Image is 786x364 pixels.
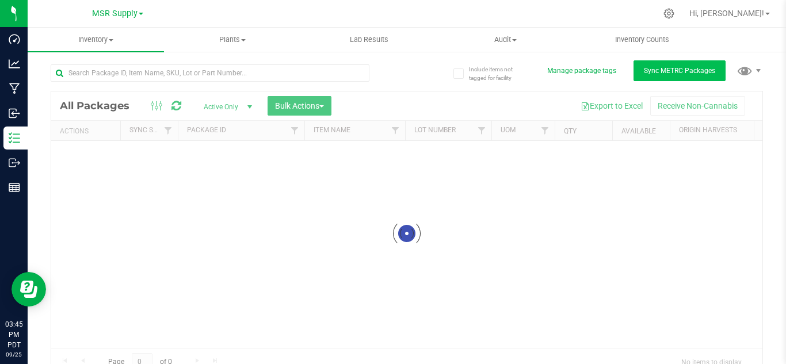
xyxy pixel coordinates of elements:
span: Include items not tagged for facility [469,65,526,82]
span: Lab Results [334,35,404,45]
inline-svg: Reports [9,182,20,193]
span: Audit [438,35,573,45]
inline-svg: Dashboard [9,33,20,45]
span: Inventory Counts [600,35,685,45]
span: Hi, [PERSON_NAME]! [689,9,764,18]
inline-svg: Analytics [9,58,20,70]
button: Manage package tags [547,66,616,76]
span: Sync METRC Packages [644,67,715,75]
span: Plants [165,35,300,45]
p: 03:45 PM PDT [5,319,22,350]
inline-svg: Outbound [9,157,20,168]
a: Lab Results [300,28,437,52]
button: Sync METRC Packages [634,60,726,81]
a: Inventory Counts [574,28,710,52]
inline-svg: Inventory [9,132,20,144]
a: Plants [164,28,300,52]
span: Inventory [28,35,164,45]
p: 09/25 [5,350,22,359]
a: Inventory [28,28,164,52]
a: Audit [437,28,574,52]
iframe: Resource center [12,272,46,306]
span: MSR Supply [92,9,138,18]
div: Manage settings [662,8,676,19]
input: Search Package ID, Item Name, SKU, Lot or Part Number... [51,64,369,82]
inline-svg: Manufacturing [9,83,20,94]
inline-svg: Inbound [9,108,20,119]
